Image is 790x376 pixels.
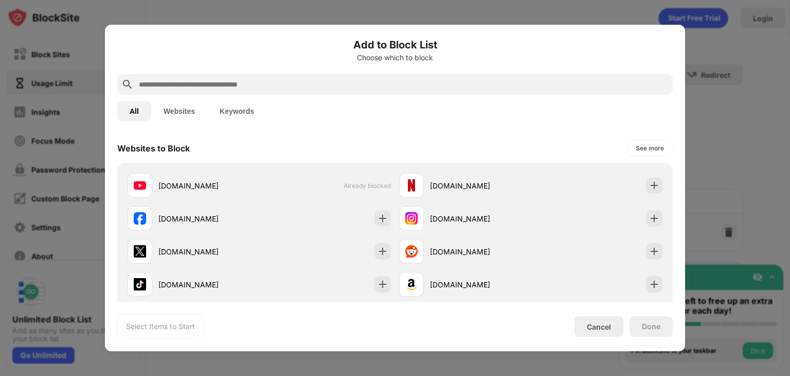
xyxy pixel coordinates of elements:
[134,212,146,225] img: favicons
[121,78,134,91] img: search.svg
[158,246,259,257] div: [DOMAIN_NAME]
[117,143,190,153] div: Websites to Block
[405,212,418,225] img: favicons
[344,182,391,190] span: Already blocked
[117,101,151,122] button: All
[117,54,673,62] div: Choose which to block
[158,279,259,290] div: [DOMAIN_NAME]
[636,143,664,153] div: See more
[207,101,266,122] button: Keywords
[430,246,531,257] div: [DOMAIN_NAME]
[158,180,259,191] div: [DOMAIN_NAME]
[134,245,146,258] img: favicons
[134,278,146,290] img: favicons
[405,179,418,192] img: favicons
[151,101,207,122] button: Websites
[405,278,418,290] img: favicons
[430,180,531,191] div: [DOMAIN_NAME]
[430,213,531,224] div: [DOMAIN_NAME]
[587,322,611,331] div: Cancel
[405,245,418,258] img: favicons
[642,322,660,331] div: Done
[117,37,673,53] h6: Add to Block List
[158,213,259,224] div: [DOMAIN_NAME]
[134,179,146,192] img: favicons
[430,279,531,290] div: [DOMAIN_NAME]
[126,321,195,332] div: Select Items to Start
